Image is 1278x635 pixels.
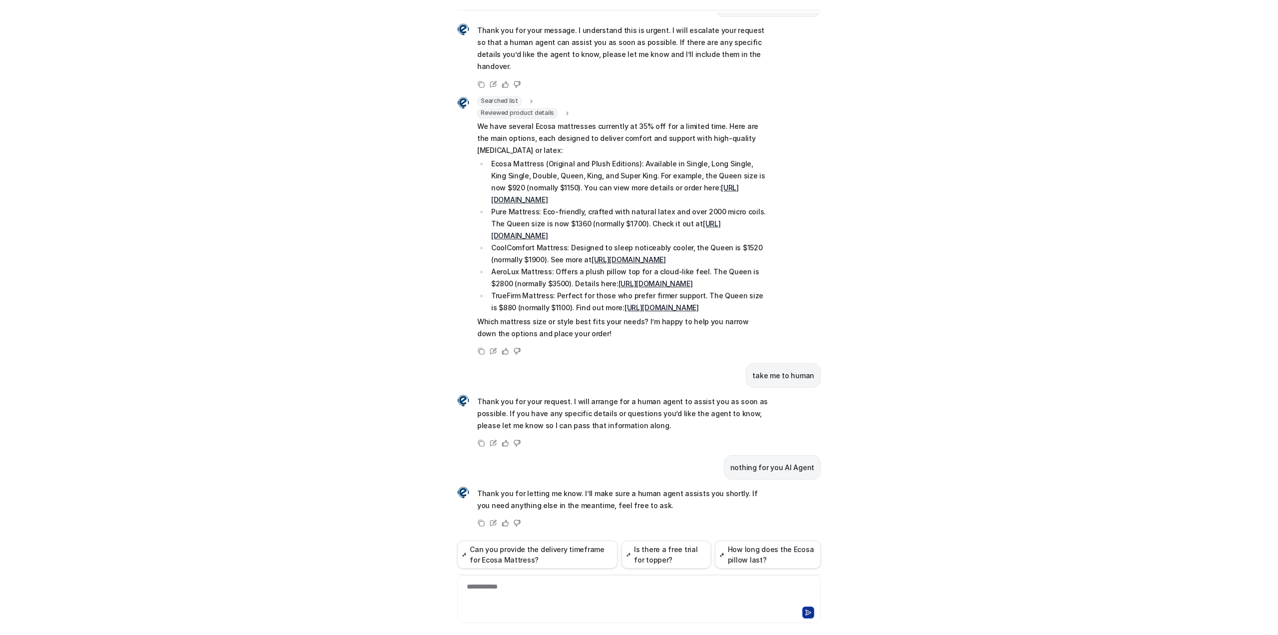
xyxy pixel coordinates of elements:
[477,24,769,72] p: Thank you for your message. I understand this is urgent. I will escalate your request so that a h...
[477,96,522,106] span: Searched list
[477,396,769,432] p: Thank you for your request. I will arrange for a human agent to assist you as soon as possible. I...
[477,316,769,340] p: Which mattress size or style best fits your needs? I’m happy to help you narrow down the options ...
[457,541,618,569] button: Can you provide the delivery timeframe for Ecosa Mattress?
[752,370,814,382] p: take me to human
[477,488,769,512] p: Thank you for letting me know. I’ll make sure a human agent assists you shortly. If you need anyt...
[488,266,769,290] li: AeroLux Mattress: Offers a plush pillow top for a cloud-like feel. The Queen is $2800 (normally $...
[625,303,699,312] a: [URL][DOMAIN_NAME]
[622,541,711,569] button: Is there a free trial for topper?
[457,23,469,35] img: Widget
[477,108,558,118] span: Reviewed product details
[488,242,769,266] li: CoolComfort Mattress: Designed to sleep noticeably cooler, the Queen is $1520 (normally $1900). S...
[715,541,821,569] button: How long does the Ecosa pillow last?
[457,395,469,407] img: Widget
[488,290,769,314] li: TrueFirm Mattress: Perfect for those who prefer firmer support. The Queen size is $880 (normally ...
[457,97,469,109] img: Widget
[488,206,769,242] li: Pure Mattress: Eco-friendly, crafted with natural latex and over 2000 micro coils. The Queen size...
[592,255,666,264] a: [URL][DOMAIN_NAME]
[730,462,814,474] p: nothing for you AI Agent
[457,487,469,499] img: Widget
[477,120,769,156] p: We have several Ecosa mattresses currently at 35% off for a limited time. Here are the main optio...
[619,279,693,288] a: [URL][DOMAIN_NAME]
[488,158,769,206] li: Ecosa Mattress (Original and Plush Editions): Available in Single, Long Single, King Single, Doub...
